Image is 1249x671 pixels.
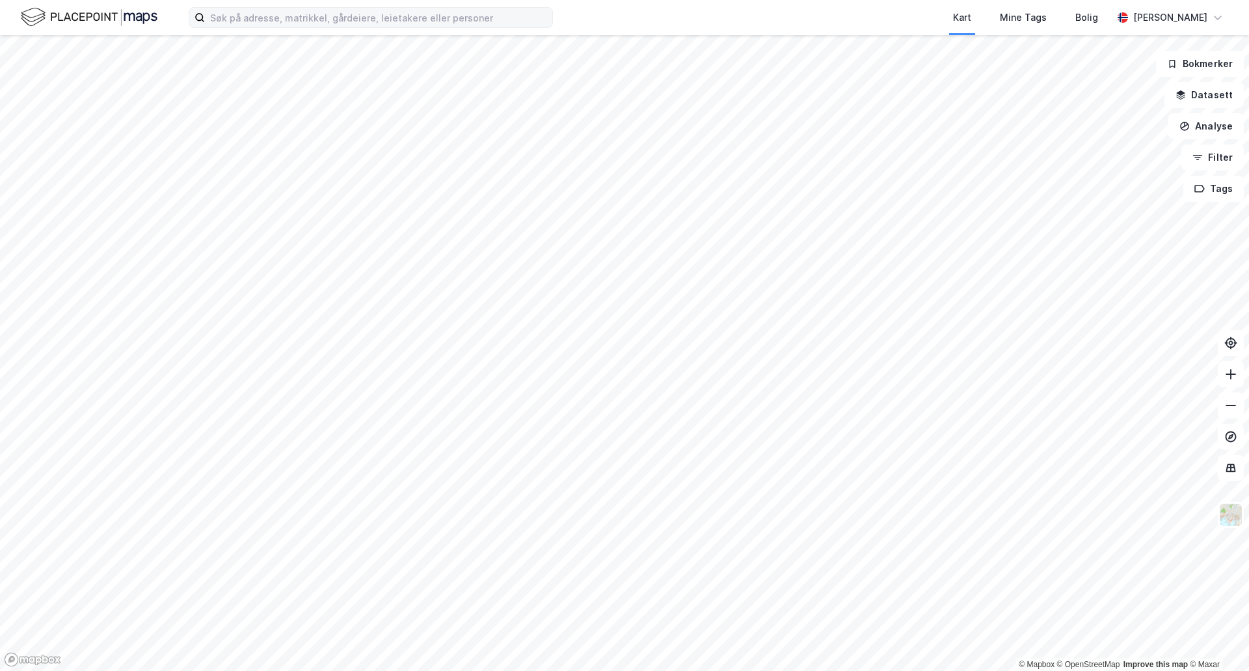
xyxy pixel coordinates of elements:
div: [PERSON_NAME] [1133,10,1207,25]
div: Kart [953,10,971,25]
input: Søk på adresse, matrikkel, gårdeiere, leietakere eller personer [205,8,552,27]
iframe: Chat Widget [1184,609,1249,671]
img: logo.f888ab2527a4732fd821a326f86c7f29.svg [21,6,157,29]
div: Mine Tags [1000,10,1047,25]
div: Bolig [1075,10,1098,25]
